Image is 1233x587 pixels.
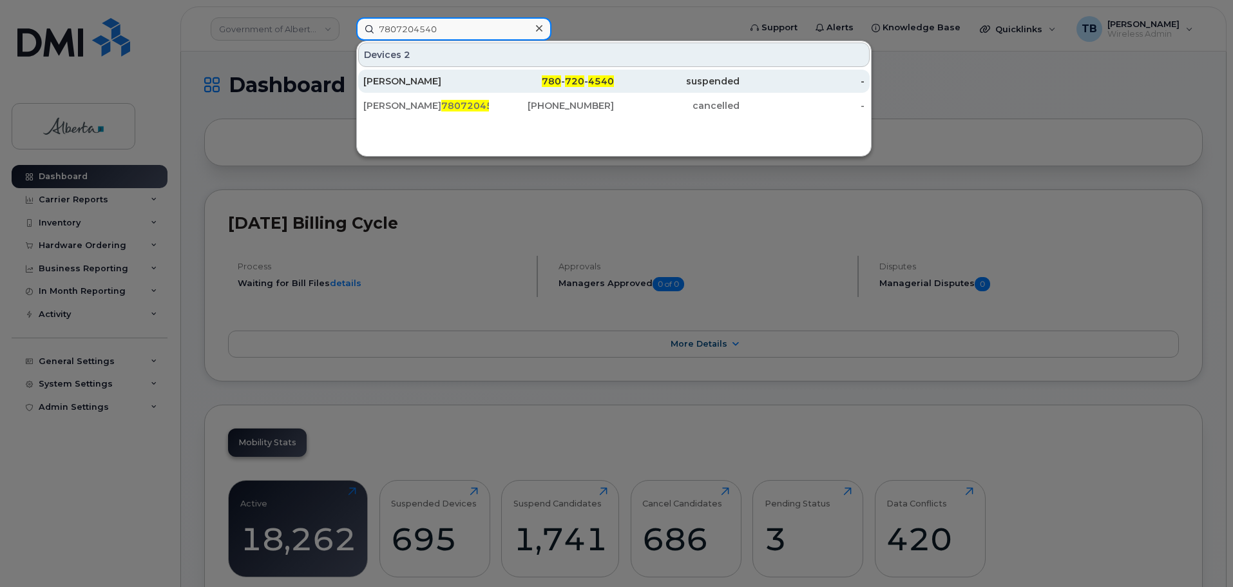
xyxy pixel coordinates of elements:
[358,70,870,93] a: [PERSON_NAME]780-720-4540suspended-
[363,75,489,88] div: [PERSON_NAME]
[565,75,584,87] span: 720
[441,100,506,111] span: 7807204540
[588,75,614,87] span: 4540
[614,75,740,88] div: suspended
[404,48,410,61] span: 2
[363,99,489,112] div: [PERSON_NAME]
[489,99,615,112] div: [PHONE_NUMBER]
[740,99,865,112] div: -
[489,75,615,88] div: - -
[740,75,865,88] div: -
[542,75,561,87] span: 780
[358,43,870,67] div: Devices
[358,94,870,117] a: [PERSON_NAME]7807204540[PHONE_NUMBER]cancelled-
[614,99,740,112] div: cancelled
